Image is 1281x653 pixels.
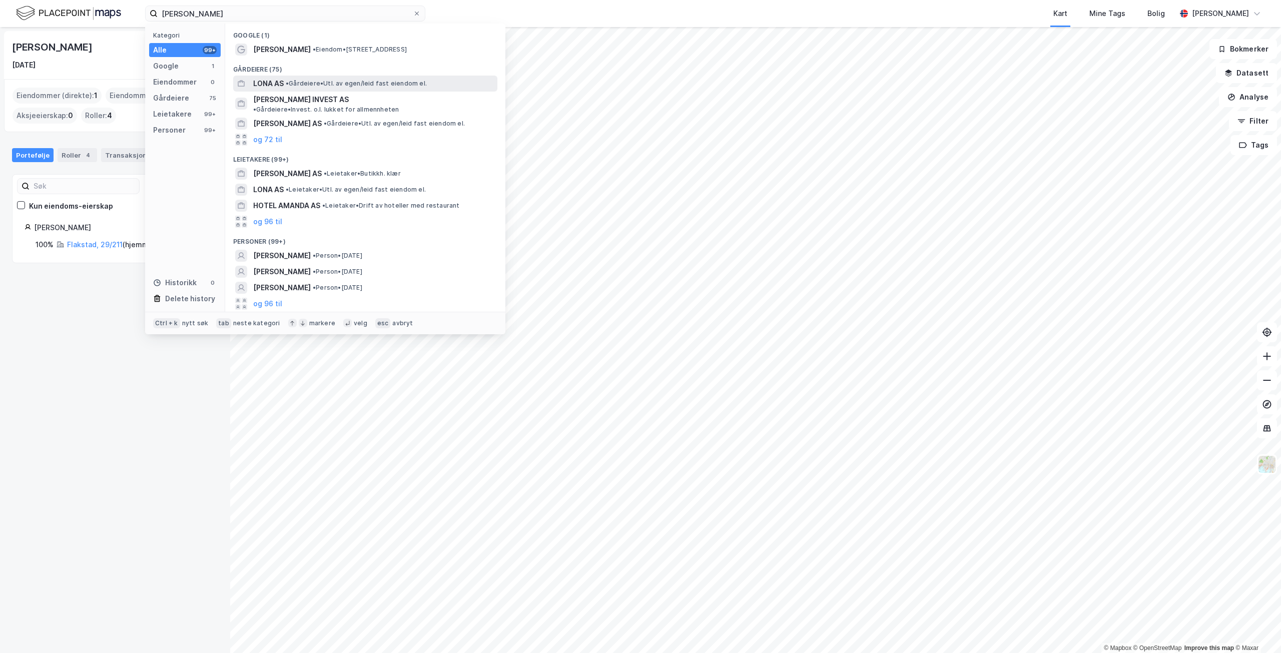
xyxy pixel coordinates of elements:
[101,148,170,162] div: Transaksjoner
[253,250,311,262] span: [PERSON_NAME]
[153,44,167,56] div: Alle
[153,277,197,289] div: Historikk
[1209,39,1277,59] button: Bokmerker
[322,202,460,210] span: Leietaker • Drift av hoteller med restaurant
[225,230,505,248] div: Personer (99+)
[286,80,427,88] span: Gårdeiere • Utl. av egen/leid fast eiendom el.
[153,60,179,72] div: Google
[225,58,505,76] div: Gårdeiere (75)
[67,239,181,251] div: ( hjemmelshaver )
[1053,8,1067,20] div: Kart
[1229,111,1277,131] button: Filter
[1230,135,1277,155] button: Tags
[209,94,217,102] div: 75
[313,46,316,53] span: •
[253,266,311,278] span: [PERSON_NAME]
[286,186,426,194] span: Leietaker • Utl. av egen/leid fast eiendom el.
[58,148,97,162] div: Roller
[1219,87,1277,107] button: Analyse
[13,88,102,104] div: Eiendommer (direkte) :
[253,298,282,310] button: og 96 til
[209,62,217,70] div: 1
[225,148,505,166] div: Leietakere (99+)
[286,80,289,87] span: •
[1147,8,1165,20] div: Bolig
[233,319,280,327] div: neste kategori
[1257,455,1276,474] img: Z
[34,222,206,234] div: [PERSON_NAME]
[375,318,391,328] div: esc
[209,279,217,287] div: 0
[1089,8,1125,20] div: Mine Tags
[1231,605,1281,653] div: Kontrollprogram for chat
[253,168,322,180] span: [PERSON_NAME] AS
[1104,644,1131,651] a: Mapbox
[354,319,367,327] div: velg
[253,134,282,146] button: og 72 til
[12,59,36,71] div: [DATE]
[203,126,217,134] div: 99+
[12,148,54,162] div: Portefølje
[36,239,54,251] div: 100%
[253,44,311,56] span: [PERSON_NAME]
[313,284,362,292] span: Person • [DATE]
[309,319,335,327] div: markere
[225,24,505,42] div: Google (1)
[253,94,349,106] span: [PERSON_NAME] INVEST AS
[253,106,399,114] span: Gårdeiere • Invest. o.l. lukket for allmennheten
[324,120,465,128] span: Gårdeiere • Utl. av egen/leid fast eiendom el.
[81,108,116,124] div: Roller :
[253,78,284,90] span: LONA AS
[313,46,407,54] span: Eiendom • [STREET_ADDRESS]
[29,200,113,212] div: Kun eiendoms-eierskap
[153,32,221,39] div: Kategori
[203,46,217,54] div: 99+
[106,88,202,104] div: Eiendommer (Indirekte) :
[153,92,189,104] div: Gårdeiere
[253,216,282,228] button: og 96 til
[68,110,73,122] span: 0
[182,319,209,327] div: nytt søk
[1184,644,1234,651] a: Improve this map
[322,202,325,209] span: •
[313,284,316,291] span: •
[324,170,401,178] span: Leietaker • Butikkh. klær
[216,318,231,328] div: tab
[253,118,322,130] span: [PERSON_NAME] AS
[253,184,284,196] span: LONA AS
[165,293,215,305] div: Delete history
[324,120,327,127] span: •
[1216,63,1277,83] button: Datasett
[16,5,121,22] img: logo.f888ab2527a4732fd821a326f86c7f29.svg
[286,186,289,193] span: •
[107,110,112,122] span: 4
[313,268,316,275] span: •
[94,90,98,102] span: 1
[153,76,197,88] div: Eiendommer
[13,108,77,124] div: Aksjeeierskap :
[67,240,123,249] a: Flakstad, 29/211
[158,6,413,21] input: Søk på adresse, matrikkel, gårdeiere, leietakere eller personer
[392,319,413,327] div: avbryt
[253,200,320,212] span: HOTEL AMANDA AS
[83,150,93,160] div: 4
[313,268,362,276] span: Person • [DATE]
[1133,644,1182,651] a: OpenStreetMap
[209,78,217,86] div: 0
[30,179,139,194] input: Søk
[253,106,256,113] span: •
[313,252,362,260] span: Person • [DATE]
[324,170,327,177] span: •
[12,39,94,55] div: [PERSON_NAME]
[203,110,217,118] div: 99+
[1231,605,1281,653] iframe: Chat Widget
[153,318,180,328] div: Ctrl + k
[313,252,316,259] span: •
[153,124,186,136] div: Personer
[253,282,311,294] span: [PERSON_NAME]
[153,108,192,120] div: Leietakere
[1192,8,1249,20] div: [PERSON_NAME]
